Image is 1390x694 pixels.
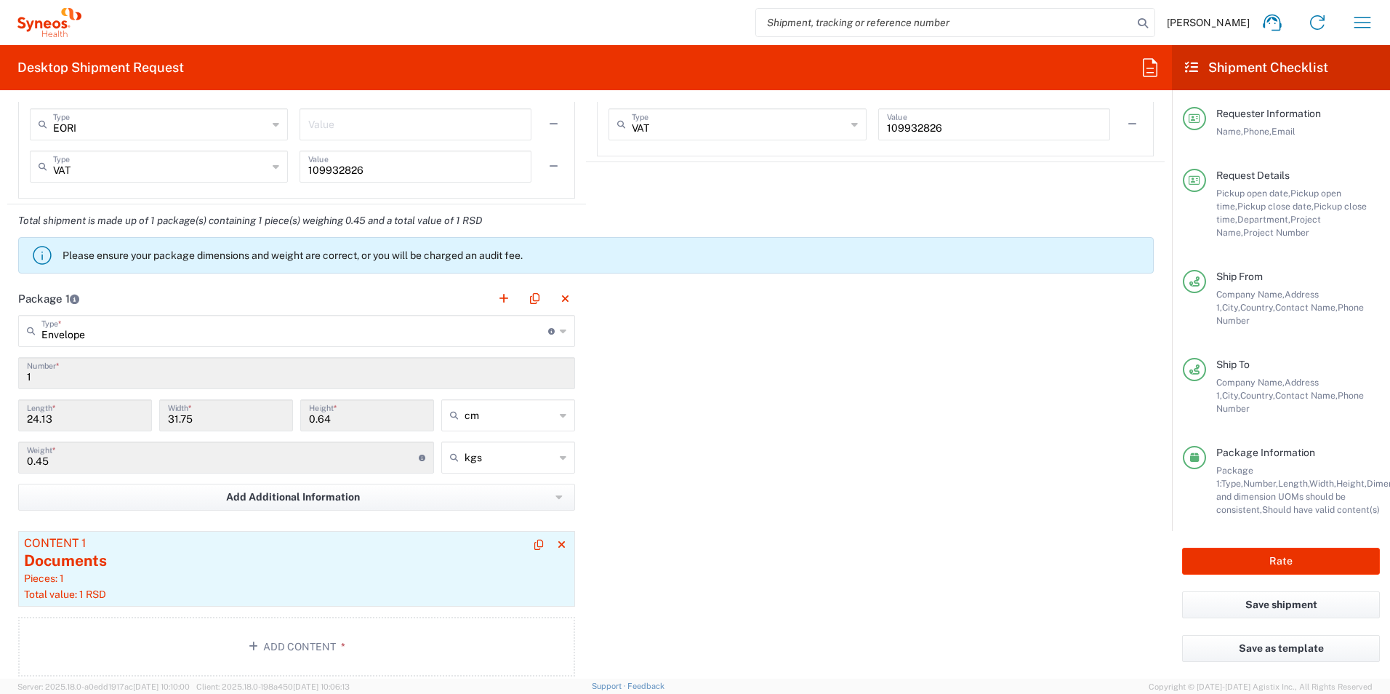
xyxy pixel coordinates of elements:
span: [DATE] 10:10:00 [133,682,190,691]
button: Add Additional Information [18,484,575,511]
span: Width, [1309,478,1336,489]
span: Ship From [1216,271,1263,282]
span: Package Information [1216,447,1315,458]
a: Support [592,682,628,690]
span: Requester Information [1216,108,1321,119]
button: Save shipment [1182,591,1380,618]
span: Contact Name, [1275,390,1338,401]
em: Total shipment is made up of 1 package(s) containing 1 piece(s) weighing 0.45 and a total value o... [7,215,493,226]
span: Name, [1216,126,1243,137]
span: Contact Name, [1275,302,1338,313]
span: Pickup open date, [1216,188,1290,199]
span: [DATE] 10:06:13 [293,682,350,691]
input: Shipment, tracking or reference number [756,9,1133,36]
span: City, [1222,390,1240,401]
span: Package 1: [1216,465,1253,489]
span: Project Number [1243,227,1309,238]
h2: Shipment Checklist [1185,59,1328,76]
div: Documents [24,550,569,572]
span: Client: 2025.18.0-198a450 [196,682,350,691]
div: Content 1 [24,537,569,550]
span: Country, [1240,302,1275,313]
a: Feedback [627,682,664,690]
span: Length, [1278,478,1309,489]
span: Company Name, [1216,377,1285,388]
span: Add Additional Information [226,490,360,504]
span: [PERSON_NAME] [1167,16,1250,29]
button: Save as template [1182,635,1380,662]
h2: Desktop Shipment Request [17,59,184,76]
span: Pickup close date, [1237,201,1314,212]
span: Department, [1237,214,1290,225]
div: Total value: 1 RSD [24,588,569,601]
h2: Package 1 [18,292,79,306]
span: City, [1222,302,1240,313]
span: Ship To [1216,359,1250,370]
p: Please ensure your package dimensions and weight are correct, or you will be charged an audit fee. [63,249,1147,262]
span: Number, [1243,478,1278,489]
span: Request Details [1216,169,1290,181]
span: Phone, [1243,126,1272,137]
span: Email [1272,126,1295,137]
span: Country, [1240,390,1275,401]
div: Pieces: 1 [24,572,569,585]
span: Should have valid content(s) [1262,504,1380,515]
button: Rate [1182,548,1380,575]
span: Type, [1221,478,1243,489]
span: Server: 2025.18.0-a0edd1917ac [17,682,190,691]
span: Height, [1336,478,1367,489]
button: Add Content* [18,617,575,677]
span: Copyright © [DATE]-[DATE] Agistix Inc., All Rights Reserved [1149,680,1373,693]
span: Company Name, [1216,289,1285,300]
